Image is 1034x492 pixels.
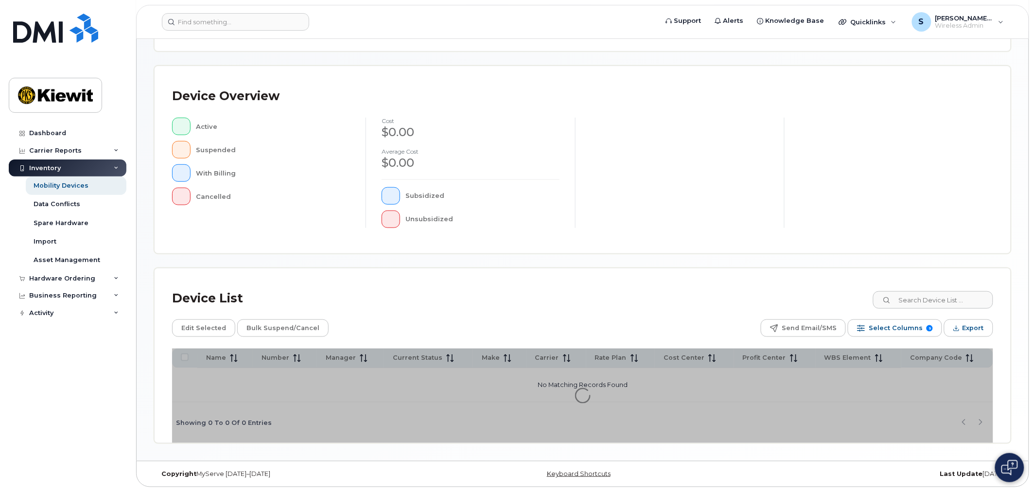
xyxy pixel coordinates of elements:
[196,118,351,135] div: Active
[832,12,903,32] div: Quicklinks
[919,16,924,28] span: S
[851,18,886,26] span: Quicklinks
[659,11,708,31] a: Support
[723,16,744,26] span: Alerts
[766,16,824,26] span: Knowledge Base
[196,188,351,205] div: Cancelled
[873,291,993,309] input: Search Device List ...
[751,11,831,31] a: Knowledge Base
[725,470,1011,478] div: [DATE]
[237,319,329,337] button: Bulk Suspend/Cancel
[782,321,837,335] span: Send Email/SMS
[196,141,351,158] div: Suspended
[172,84,280,109] div: Device Overview
[172,319,235,337] button: Edit Selected
[181,321,226,335] span: Edit Selected
[869,321,923,335] span: Select Columns
[382,155,559,171] div: $0.00
[927,325,933,332] span: 9
[935,14,994,22] span: [PERSON_NAME].[PERSON_NAME]
[161,470,196,477] strong: Copyright
[905,12,1011,32] div: Santiago.Alonso
[963,321,984,335] span: Export
[406,211,560,228] div: Unsubsidized
[848,319,942,337] button: Select Columns 9
[406,187,560,205] div: Subsidized
[172,286,243,311] div: Device List
[944,319,993,337] button: Export
[674,16,701,26] span: Support
[196,164,351,182] div: With Billing
[1001,460,1018,475] img: Open chat
[154,470,440,478] div: MyServe [DATE]–[DATE]
[935,22,994,30] span: Wireless Admin
[382,124,559,141] div: $0.00
[246,321,319,335] span: Bulk Suspend/Cancel
[547,470,611,477] a: Keyboard Shortcuts
[162,13,309,31] input: Find something...
[708,11,751,31] a: Alerts
[382,148,559,155] h4: Average cost
[761,319,846,337] button: Send Email/SMS
[940,470,983,477] strong: Last Update
[382,118,559,124] h4: cost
